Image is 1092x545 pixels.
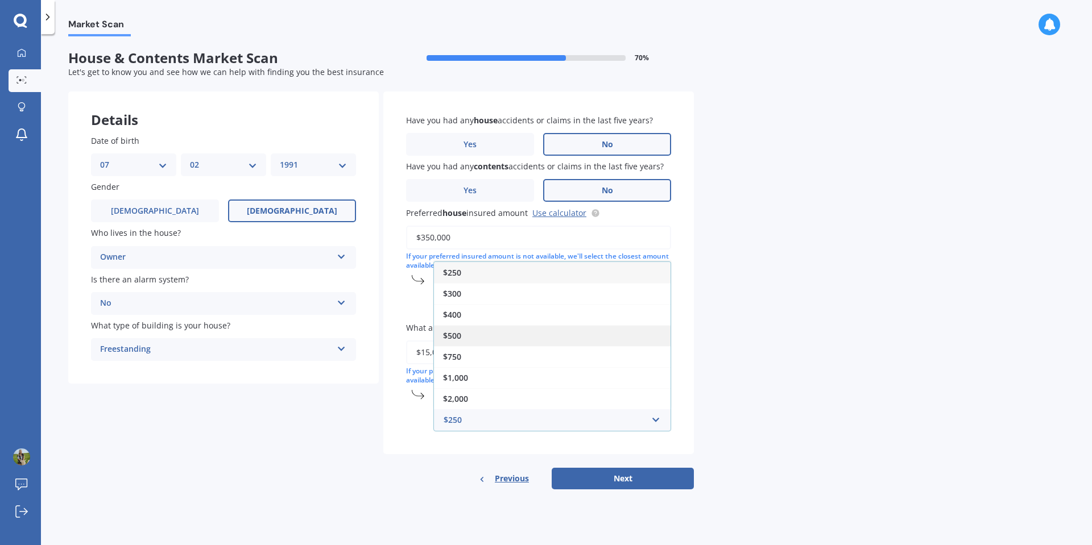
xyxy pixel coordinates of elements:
span: $300 [443,288,461,299]
span: Yes [464,186,477,195]
span: $2,000 [443,393,468,404]
span: No [602,186,613,195]
span: Who lives in the house? [91,228,181,239]
span: Gender [91,181,119,192]
div: No [100,297,332,310]
a: Use calculator [532,207,586,218]
input: Enter amount [406,226,671,249]
b: house [474,115,498,126]
span: Let's get to know you and see how we can help with finding you the best insurance [68,66,384,77]
span: [DEMOGRAPHIC_DATA] [111,206,199,216]
span: $500 [443,330,461,341]
span: Preferred insured amount [406,207,528,218]
span: $1,000 [443,372,468,383]
div: Details [68,91,379,126]
span: Have you had any accidents or claims in the last five years? [406,161,664,172]
b: house [442,207,466,218]
span: No [602,140,613,149]
button: Next [552,468,694,489]
span: Market Scan [68,19,131,34]
span: Have you had any accidents or claims in the last five years? [406,115,653,126]
span: $400 [443,309,461,320]
div: If your preferred insured amount is not available, we'll select the closest amount available from... [406,252,671,271]
span: [DEMOGRAPHIC_DATA] [247,206,337,216]
span: Date of birth [91,135,139,146]
span: Previous [495,470,529,487]
span: Is there an alarm system? [91,274,189,285]
span: 70 % [635,54,649,62]
div: Owner [100,251,332,264]
span: House & Contents Market Scan [68,50,381,66]
input: Enter amount [406,340,671,364]
div: If your preferred insured amount is not available, we'll select the closest amount available from... [406,367,671,386]
img: AGNmyxaGXc-Ea6hd-sVSTHveaH5OHyFUbhz3FwS5m17XEg=s96-c [13,448,30,465]
b: contents [474,161,508,172]
span: Yes [464,140,477,149]
span: What type of building is your house? [91,320,230,331]
div: Freestanding [100,343,332,356]
span: $250 [443,267,461,278]
span: $750 [443,351,461,362]
span: What are your worth? [406,322,520,333]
